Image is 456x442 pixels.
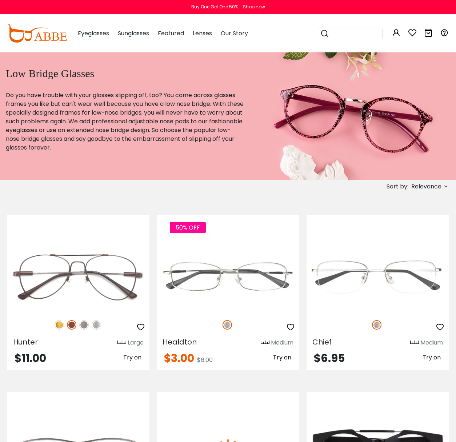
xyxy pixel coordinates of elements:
span: Our Story [221,29,248,37]
span: Try on [273,353,291,362]
h1: Low Bridge Glasses [6,67,244,80]
span: Sunglasses [118,29,149,37]
img: Brown [67,320,76,330]
div: Medium [271,338,293,347]
span: Eyeglasses [78,29,109,37]
span: Chief [312,337,332,347]
img: Gun [79,320,89,330]
p: Do you have trouble with your glasses slipping off, too? You come across glasses frames you like ... [6,91,244,152]
img: abbeglasses.com [7,24,67,43]
img: low bridge glasses [262,52,447,180]
span: $6.95 [314,350,345,366]
div: Shop now [243,4,265,10]
img: size ruler [261,340,269,346]
span: Featured [158,29,184,37]
div: Medium [420,338,443,347]
img: size ruler [117,340,126,346]
button: Try on [271,353,293,362]
span: Healdton [163,337,197,347]
span: Hunter [13,337,38,347]
div: Large [128,338,144,347]
button: Try on [420,353,443,362]
span: Try on [423,353,441,362]
span: Try on [123,353,141,362]
span: Sort by: [387,182,408,191]
span: $11.00 [15,350,46,366]
a: Shop now [239,4,265,10]
img: size ruler [410,340,419,346]
img: Silver [372,320,381,330]
span: Lenses [193,29,212,37]
span: $6.00 [197,356,213,364]
img: Silver [223,320,232,330]
img: Silver Healdton - Metal ,Adjust Nose Pads [157,241,299,312]
span: Relevance [411,180,441,193]
button: Try on [121,353,144,362]
span: $3.00 [164,350,194,366]
img: Brown Hunter - Metal ,Adjust Nose Pads [7,241,149,312]
img: Silver [92,320,101,330]
span: 50% OFF [170,222,206,233]
img: Silver Chief - Metal ,Adjust Nose Pads [307,241,449,312]
div: Buy One Get One 50% [191,4,238,10]
img: Gold [55,320,64,330]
